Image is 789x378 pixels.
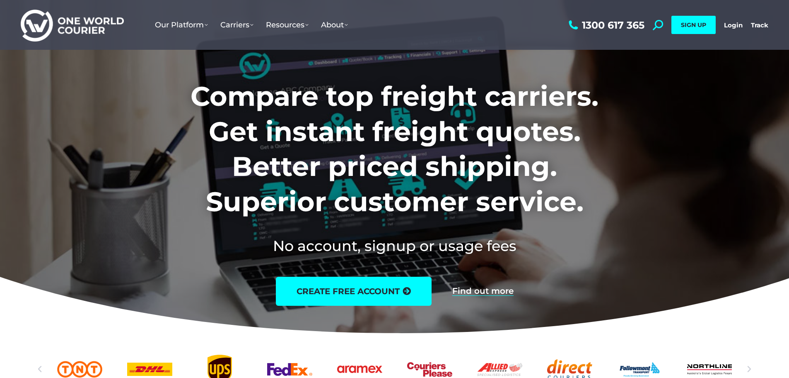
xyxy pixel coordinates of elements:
a: Our Platform [149,12,214,38]
a: Track [751,21,768,29]
a: Carriers [214,12,260,38]
a: About [315,12,354,38]
a: 1300 617 365 [567,20,644,30]
a: SIGN UP [671,16,716,34]
span: SIGN UP [681,21,706,29]
span: Resources [266,20,309,29]
a: Resources [260,12,315,38]
a: create free account [276,277,432,306]
h1: Compare top freight carriers. Get instant freight quotes. Better priced shipping. Superior custom... [136,79,653,219]
span: Carriers [220,20,253,29]
a: Find out more [452,287,514,296]
span: About [321,20,348,29]
a: Login [724,21,743,29]
span: Our Platform [155,20,208,29]
img: One World Courier [21,8,124,42]
h2: No account, signup or usage fees [136,236,653,256]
